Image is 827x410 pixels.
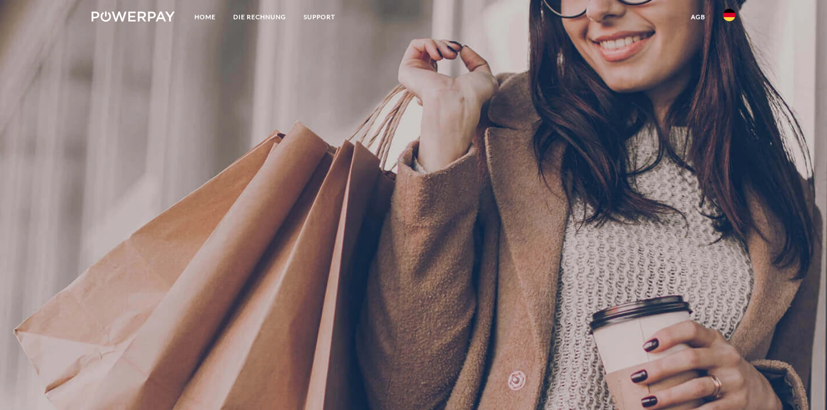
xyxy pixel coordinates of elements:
[92,11,175,22] img: logo-powerpay-white.svg
[295,8,344,26] a: SUPPORT
[723,9,735,21] img: de
[186,8,224,26] a: Home
[224,8,295,26] a: DIE RECHNUNG
[682,8,714,26] a: agb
